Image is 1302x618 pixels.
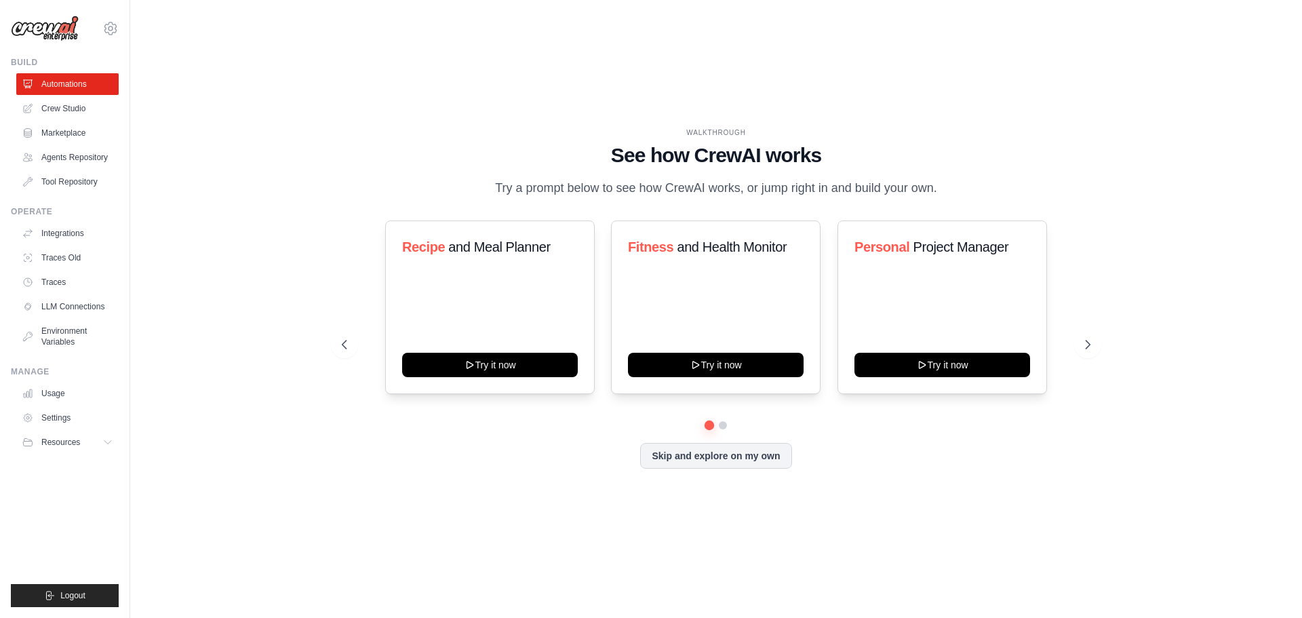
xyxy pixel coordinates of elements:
[640,443,791,469] button: Skip and explore on my own
[11,584,119,607] button: Logout
[402,239,445,254] span: Recipe
[11,16,79,41] img: Logo
[16,271,119,293] a: Traces
[16,171,119,193] a: Tool Repository
[402,353,578,377] button: Try it now
[16,383,119,404] a: Usage
[60,590,85,601] span: Logout
[16,247,119,269] a: Traces Old
[16,431,119,453] button: Resources
[342,128,1090,138] div: WALKTHROUGH
[913,239,1008,254] span: Project Manager
[628,239,673,254] span: Fitness
[11,366,119,377] div: Manage
[16,320,119,353] a: Environment Variables
[488,178,944,198] p: Try a prompt below to see how CrewAI works, or jump right in and build your own.
[16,73,119,95] a: Automations
[41,437,80,448] span: Resources
[16,223,119,244] a: Integrations
[448,239,550,254] span: and Meal Planner
[11,206,119,217] div: Operate
[16,296,119,317] a: LLM Connections
[854,353,1030,377] button: Try it now
[16,122,119,144] a: Marketplace
[628,353,804,377] button: Try it now
[677,239,787,254] span: and Health Monitor
[342,143,1090,168] h1: See how CrewAI works
[16,98,119,119] a: Crew Studio
[16,407,119,429] a: Settings
[16,147,119,168] a: Agents Repository
[854,239,909,254] span: Personal
[11,57,119,68] div: Build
